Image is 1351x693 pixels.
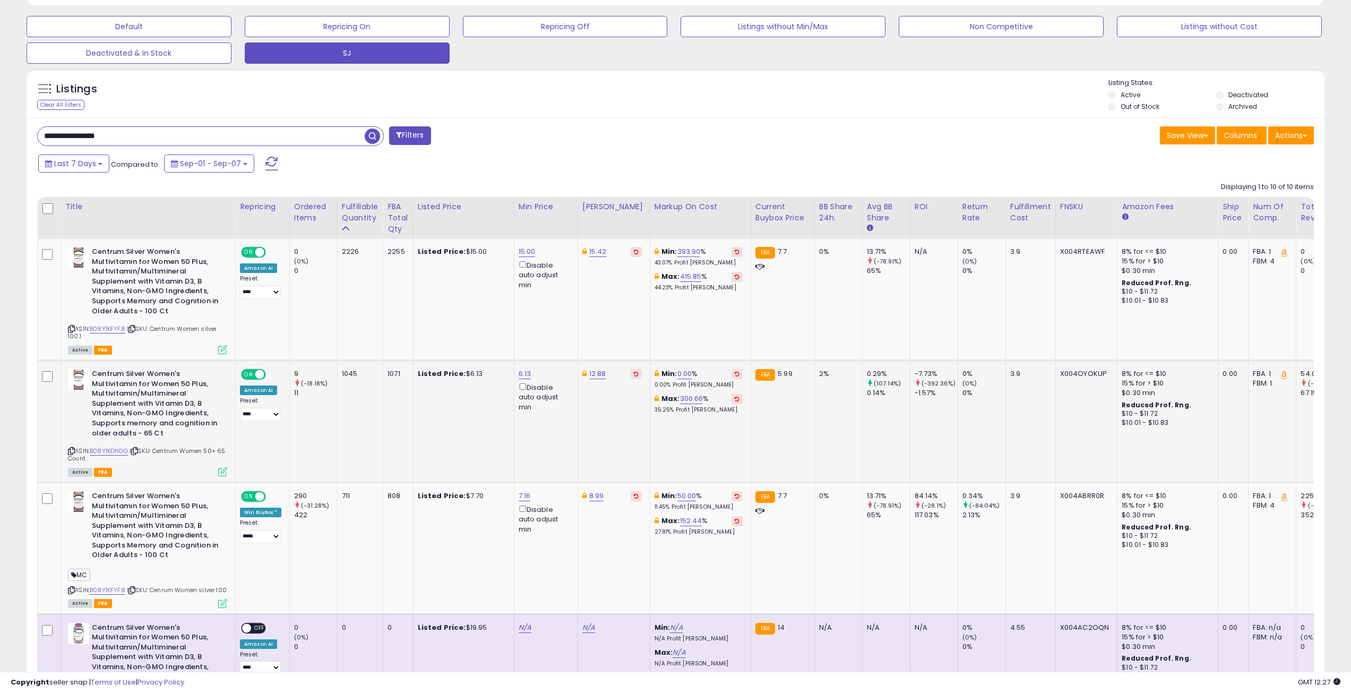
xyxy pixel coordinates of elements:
p: 35.25% Profit [PERSON_NAME] [655,406,743,414]
b: Listed Price: [418,246,466,256]
div: $19.95 [418,623,506,632]
p: 11.45% Profit [PERSON_NAME] [655,503,743,511]
div: X004RTEAWF [1060,247,1109,256]
b: Listed Price: [418,491,466,501]
span: All listings currently available for purchase on Amazon [68,599,92,608]
div: FBM: 1 [1253,379,1288,388]
span: FBA [94,346,112,355]
div: Ordered Items [294,201,333,224]
div: FBA: 1 [1253,369,1288,379]
div: $6.13 [418,369,506,379]
small: (-18.18%) [301,379,328,388]
div: % [655,394,743,414]
div: 65% [867,266,910,276]
div: $10.01 - $10.83 [1122,418,1210,427]
small: (0%) [1301,633,1315,641]
span: 5.99 [778,369,793,379]
span: 14 [778,622,785,632]
div: Markup on Cost [655,201,746,212]
div: [PERSON_NAME] [582,201,646,212]
div: 0 [1301,247,1344,256]
a: 15.42 [589,246,607,257]
div: N/A [915,623,950,632]
div: 0 [294,642,337,652]
div: 808 [388,491,405,501]
div: FBM: 4 [1253,501,1288,510]
label: Active [1121,90,1140,99]
a: 300.66 [680,393,703,404]
div: 3.9 [1010,247,1047,256]
div: FBA: 1 [1253,247,1288,256]
div: 15% for > $10 [1122,256,1210,266]
small: Amazon Fees. [1122,212,1128,222]
div: Amazon AI [240,639,277,649]
th: The percentage added to the cost of goods (COGS) that forms the calculator for Min & Max prices. [650,197,751,239]
div: $0.30 min [1122,388,1210,398]
button: Columns [1217,126,1267,144]
div: 0% [962,642,1005,652]
a: 0.00 [677,369,692,379]
div: 2% [819,369,854,379]
div: 67.15 [1301,388,1344,398]
a: 15.00 [519,246,536,257]
div: N/A [915,247,950,256]
small: (-31.28%) [301,501,329,510]
p: 44.23% Profit [PERSON_NAME] [655,284,743,292]
div: Preset: [240,651,281,675]
div: -7.73% [915,369,958,379]
div: FBM: n/a [1253,632,1288,642]
span: All listings currently available for purchase on Amazon [68,468,92,477]
div: Current Buybox Price [755,201,810,224]
div: 8% for <= $10 [1122,369,1210,379]
span: MC [68,569,90,581]
div: 0% [819,491,854,501]
a: Terms of Use [91,677,136,687]
label: Out of Stock [1121,102,1159,111]
div: 8% for <= $10 [1122,247,1210,256]
span: 7.7 [778,246,787,256]
img: 41HE+ESo2vL._SL40_.jpg [68,369,89,390]
div: 0.00 [1223,491,1240,501]
div: 0 [294,623,337,632]
span: Columns [1224,130,1257,141]
div: 2.13% [962,510,1005,520]
div: $10.01 - $10.83 [1122,541,1210,550]
small: FBA [755,491,775,503]
span: OFF [264,492,281,501]
div: Preset: [240,519,281,543]
small: (-28.1%) [922,501,946,510]
small: (0%) [962,633,977,641]
div: 0.34% [962,491,1005,501]
b: Min: [661,491,677,501]
div: $10 - $11.72 [1122,532,1210,541]
div: 0% [962,623,1005,632]
a: 6.13 [519,369,531,379]
div: 0 [388,623,405,632]
div: $10.01 - $10.83 [1122,296,1210,305]
p: N/A Profit [PERSON_NAME] [655,635,743,643]
b: Max: [655,647,673,657]
span: FBA [94,468,112,477]
a: 7.16 [519,491,531,501]
div: $10 - $11.72 [1122,287,1210,296]
div: 0.29% [867,369,910,379]
button: Listings without Cost [1117,16,1322,37]
div: Preset: [240,275,281,299]
button: Non Competitive [899,16,1104,37]
small: (107.14%) [874,379,901,388]
b: Centrum Silver Women's Multivitamin for Women 50 Plus, Multivitamin/Multimineral Supplement with ... [92,369,221,441]
div: 9 [294,369,337,379]
div: 0% [819,247,854,256]
img: 41m2BAXXN5L._SL40_.jpg [68,491,89,512]
a: Privacy Policy [137,677,184,687]
div: % [655,247,743,267]
b: Reduced Prof. Rng. [1122,278,1191,287]
button: Default [27,16,231,37]
b: Centrum Silver Women's Multivitamin for Women 50 Plus, Multivitamin/Multimineral Supplement with ... [92,247,221,319]
b: Min: [655,622,670,632]
label: Archived [1228,102,1257,111]
div: $10 - $11.72 [1122,409,1210,418]
div: 11 [294,388,337,398]
button: Repricing On [245,16,450,37]
div: 0% [962,247,1005,256]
